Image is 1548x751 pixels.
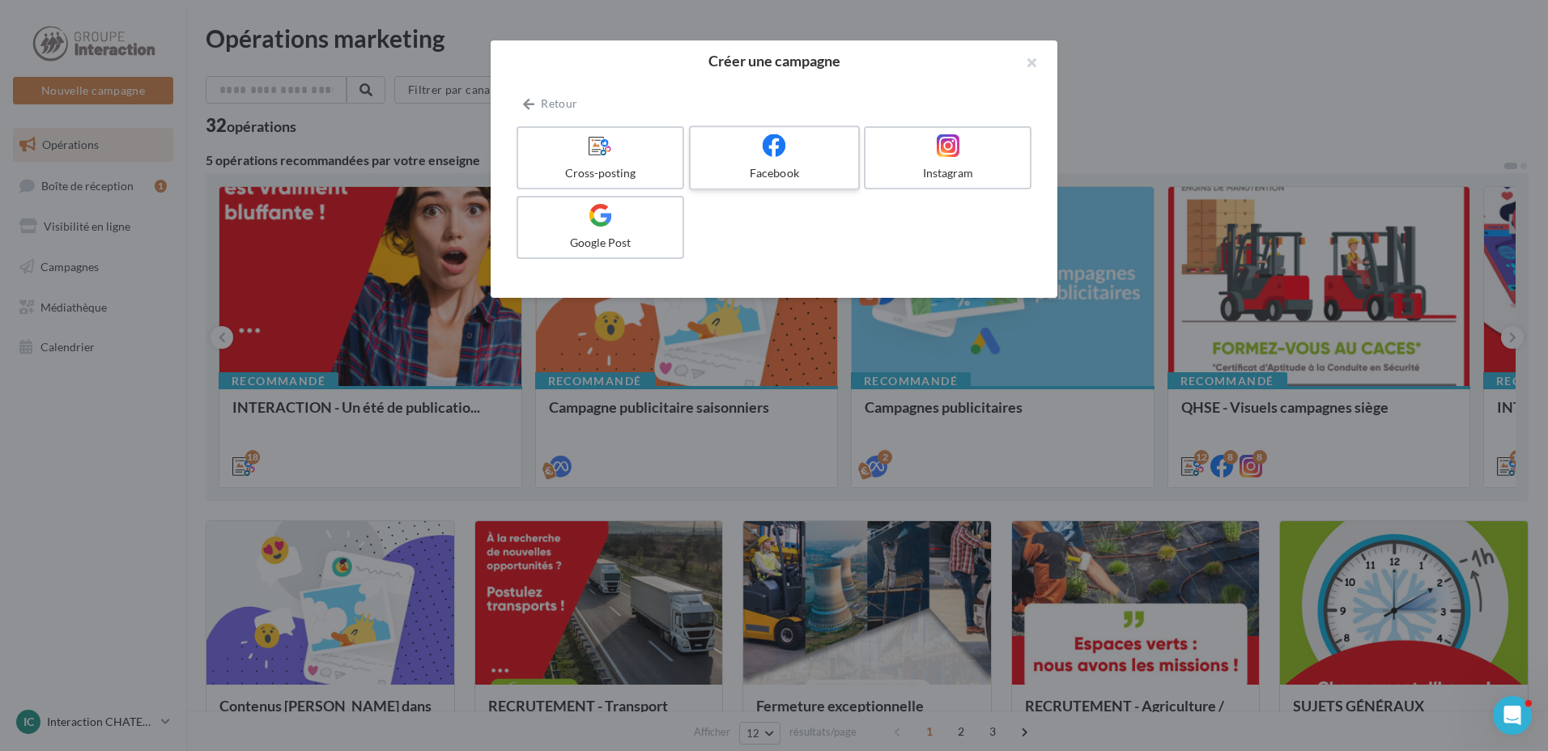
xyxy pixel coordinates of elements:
button: Retour [517,94,584,113]
div: Google Post [525,235,676,251]
div: Cross-posting [525,165,676,181]
div: Facebook [697,165,851,181]
div: Instagram [872,165,1023,181]
iframe: Intercom live chat [1493,696,1532,735]
h2: Créer une campagne [517,53,1031,68]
